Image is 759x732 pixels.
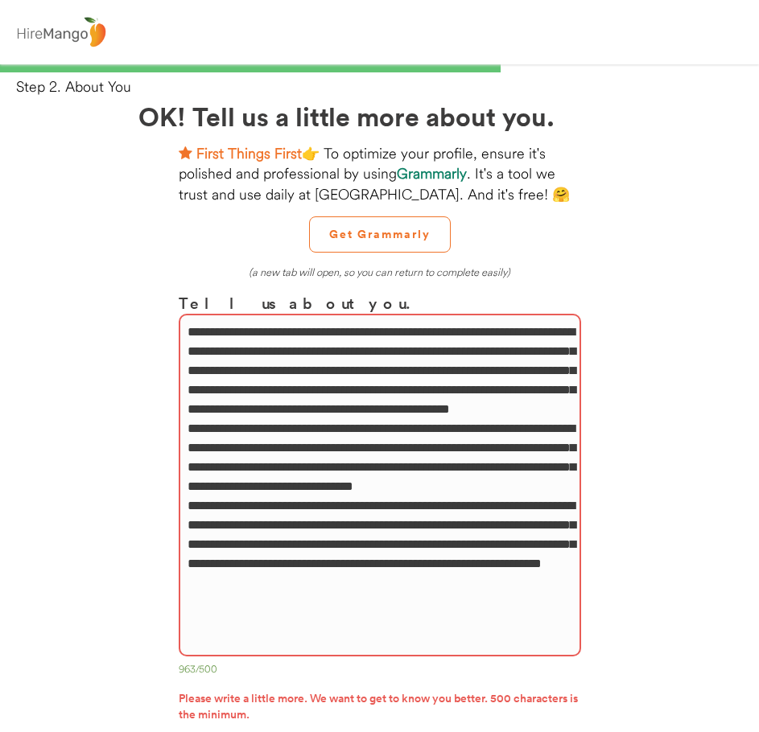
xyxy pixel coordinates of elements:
div: 963/500 [179,663,581,679]
h3: Tell us about you. [179,291,581,315]
em: (a new tab will open, so you can return to complete easily) [249,265,510,278]
div: 👉 To optimize your profile, ensure it's polished and professional by using . It's a tool we trust... [179,143,581,204]
button: Get Grammarly [309,216,451,253]
strong: Grammarly [397,164,467,183]
div: Step 2. About You [16,76,759,97]
img: logo%20-%20hiremango%20gray.png [12,14,110,51]
strong: First Things First [196,144,302,162]
div: 66% [3,64,756,72]
h2: OK! Tell us a little more about you. [138,97,621,135]
div: Please write a little more. We want to get to know you better. 500 characters is the minimum. [179,691,581,727]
